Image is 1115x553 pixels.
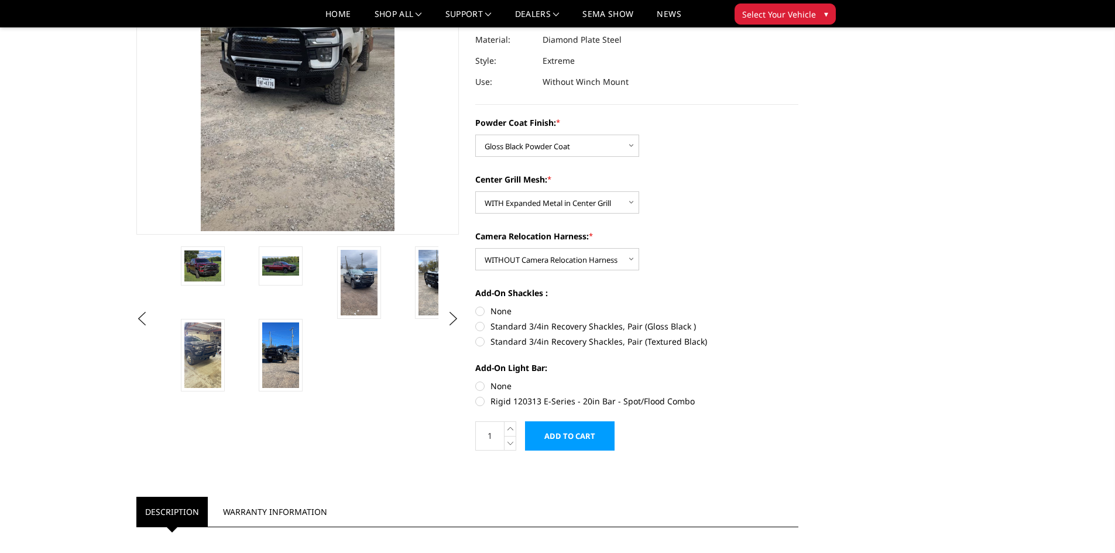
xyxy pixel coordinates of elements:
a: shop all [375,10,422,27]
label: None [475,380,798,392]
dt: Style: [475,50,534,71]
dd: Diamond Plate Steel [543,29,622,50]
label: Rigid 120313 E-Series - 20in Bar - Spot/Flood Combo [475,395,798,407]
dt: Use: [475,71,534,92]
span: ▾ [824,8,828,20]
label: Powder Coat Finish: [475,116,798,129]
input: Add to Cart [525,421,615,451]
a: Dealers [515,10,560,27]
label: Add-On Light Bar: [475,362,798,374]
a: Warranty Information [214,497,336,527]
label: None [475,305,798,317]
label: Center Grill Mesh: [475,173,798,186]
img: 2024-2025 Chevrolet 2500-3500 - FT Series - Extreme Front Bumper [184,322,221,388]
label: Standard 3/4in Recovery Shackles, Pair (Gloss Black ) [475,320,798,332]
a: Home [325,10,351,27]
img: 2024-2025 Chevrolet 2500-3500 - FT Series - Extreme Front Bumper [418,250,455,315]
span: Select Your Vehicle [742,8,816,20]
a: Description [136,497,208,527]
dt: Material: [475,29,534,50]
img: 2024-2025 Chevrolet 2500-3500 - FT Series - Extreme Front Bumper [341,250,378,315]
img: 2024-2025 Chevrolet 2500-3500 - FT Series - Extreme Front Bumper [262,322,299,388]
dd: Extreme [543,50,575,71]
img: 2024-2025 Chevrolet 2500-3500 - FT Series - Extreme Front Bumper [184,250,221,282]
dd: Without Winch Mount [543,71,629,92]
label: Camera Relocation Harness: [475,230,798,242]
button: Next [444,310,462,328]
a: News [657,10,681,27]
button: Previous [133,310,151,328]
a: SEMA Show [582,10,633,27]
img: 2024-2025 Chevrolet 2500-3500 - FT Series - Extreme Front Bumper [262,256,299,276]
a: Support [445,10,492,27]
label: Add-On Shackles : [475,287,798,299]
label: Standard 3/4in Recovery Shackles, Pair (Textured Black) [475,335,798,348]
button: Select Your Vehicle [735,4,836,25]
